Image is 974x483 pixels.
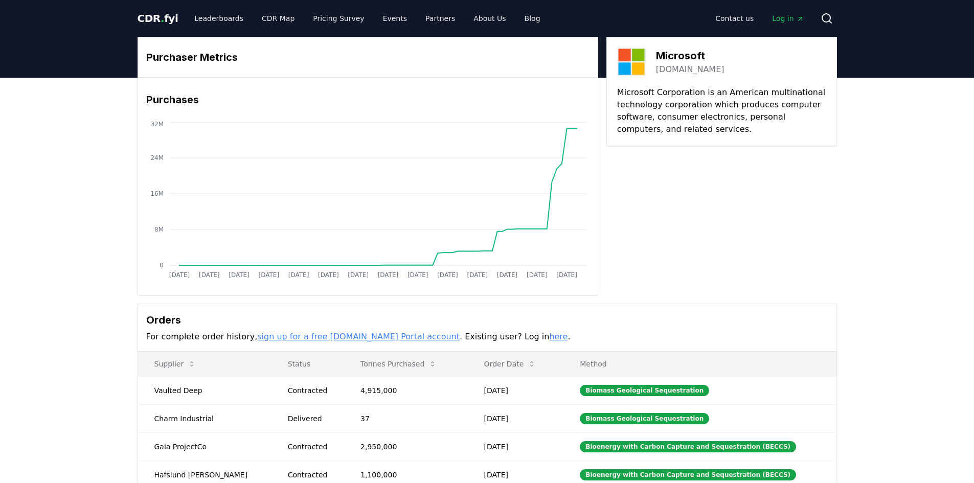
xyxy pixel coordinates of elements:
[198,271,219,279] tspan: [DATE]
[352,354,445,374] button: Tonnes Purchased
[527,271,548,279] tspan: [DATE]
[344,404,468,432] td: 37
[437,271,458,279] tspan: [DATE]
[154,226,164,233] tspan: 8M
[417,9,463,28] a: Partners
[707,9,812,28] nav: Main
[160,262,164,269] tspan: 0
[549,332,568,341] a: here
[169,271,190,279] tspan: [DATE]
[146,92,590,107] h3: Purchases
[407,271,428,279] tspan: [DATE]
[516,9,549,28] a: Blog
[288,271,309,279] tspan: [DATE]
[146,354,205,374] button: Supplier
[280,359,336,369] p: Status
[146,312,828,328] h3: Orders
[258,271,279,279] tspan: [DATE]
[305,9,372,28] a: Pricing Survey
[318,271,339,279] tspan: [DATE]
[580,441,796,452] div: Bioenergy with Carbon Capture and Sequestration (BECCS)
[138,376,271,404] td: Vaulted Deep
[161,12,164,25] span: .
[146,331,828,343] p: For complete order history, . Existing user? Log in .
[468,404,564,432] td: [DATE]
[150,154,164,162] tspan: 24M
[465,9,514,28] a: About Us
[656,48,724,63] h3: Microsoft
[476,354,545,374] button: Order Date
[617,48,646,76] img: Microsoft-logo
[288,413,336,424] div: Delivered
[229,271,250,279] tspan: [DATE]
[580,469,796,480] div: Bioenergy with Carbon Capture and Sequestration (BECCS)
[146,50,590,65] h3: Purchaser Metrics
[348,271,369,279] tspan: [DATE]
[138,12,178,25] span: CDR fyi
[150,190,164,197] tspan: 16M
[186,9,252,28] a: Leaderboards
[468,432,564,461] td: [DATE]
[257,332,460,341] a: sign up for a free [DOMAIN_NAME] Portal account
[772,13,804,24] span: Log in
[138,404,271,432] td: Charm Industrial
[375,9,415,28] a: Events
[572,359,828,369] p: Method
[344,432,468,461] td: 2,950,000
[617,86,826,135] p: Microsoft Corporation is an American multinational technology corporation which produces computer...
[288,442,336,452] div: Contracted
[254,9,303,28] a: CDR Map
[580,413,709,424] div: Biomass Geological Sequestration
[764,9,812,28] a: Log in
[344,376,468,404] td: 4,915,000
[138,432,271,461] td: Gaia ProjectCo
[707,9,762,28] a: Contact us
[288,470,336,480] div: Contracted
[496,271,517,279] tspan: [DATE]
[467,271,488,279] tspan: [DATE]
[556,271,577,279] tspan: [DATE]
[468,376,564,404] td: [DATE]
[186,9,548,28] nav: Main
[580,385,709,396] div: Biomass Geological Sequestration
[150,121,164,128] tspan: 32M
[288,385,336,396] div: Contracted
[138,11,178,26] a: CDR.fyi
[377,271,398,279] tspan: [DATE]
[656,63,724,76] a: [DOMAIN_NAME]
